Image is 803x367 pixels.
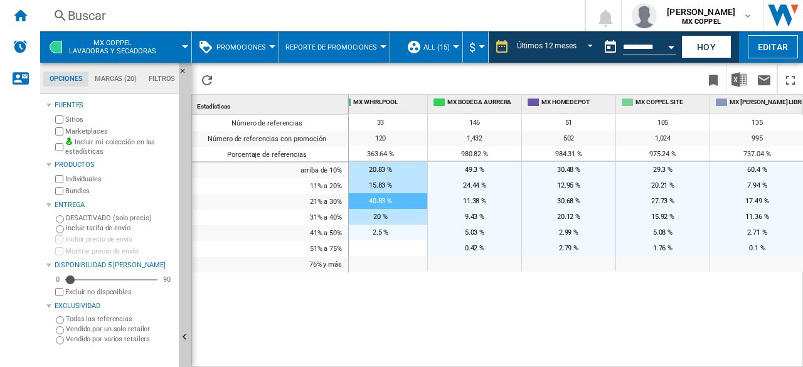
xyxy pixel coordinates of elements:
img: excel-24x24.png [731,72,747,87]
span: $ [469,41,476,54]
input: Bundles [55,187,63,195]
div: $ [469,31,482,63]
div: Productos [55,160,174,170]
button: Descargar en Excel [726,65,752,94]
img: profile.jpg [632,3,657,28]
label: Bundles [65,186,174,196]
span: 995 [752,134,763,142]
span: [PERSON_NAME] [667,6,735,18]
button: Enviar este reporte por correo electrónico [752,65,777,94]
span: 146 [469,119,481,127]
span: MX BODEGA AURRERA [447,98,519,107]
span: 12.95 % [557,181,580,189]
label: Sitios [65,115,174,124]
span: Promociones [216,43,266,51]
label: Todas las referencias [66,314,174,324]
div: 41% a 50% [192,225,348,241]
span: 33 [377,119,385,127]
span: 11.36 % [745,213,768,221]
div: Este reporte se basa en una fecha en el pasado. [598,31,679,63]
label: Incluir precio de envío [65,235,174,244]
span: 737.04 % [743,150,770,158]
div: 11% a 20% [192,178,348,194]
md-select: REPORTS.WIZARD.STEPS.REPORT.STEPS.REPORT_OPTIONS.PERIOD: Últimos 12 meses [516,37,598,58]
button: MX COPPELLavadoras y secadoras [69,31,169,63]
div: 51% a 75% [192,241,348,257]
img: alerts-logo.svg [13,39,28,54]
input: Vendido por un solo retailer [56,326,64,334]
span: 49.3 % [465,166,484,174]
input: Vendido por varios retailers [56,336,64,344]
input: Mostrar precio de envío [55,288,63,296]
div: 76% y más [192,257,348,272]
span: 2.71 % [747,228,767,237]
div: arriba de 10% [192,162,348,178]
label: Vendido por varios retailers [66,334,174,344]
div: Últimos 12 meses [517,41,577,50]
span: 9.43 % [465,213,484,221]
button: Marcar este reporte [701,65,726,94]
label: Incluir mi colección en las estadísticas [65,137,174,157]
div: 0 [53,275,63,284]
div: Promociones [198,31,272,63]
button: Promociones [216,31,272,63]
span: 20.12 % [557,213,580,221]
div: MX COPPEL SITE [619,95,710,110]
div: 31% a 40% [192,210,348,225]
input: DESACTIVADO (solo precio) [56,215,64,223]
md-menu: Currency [463,31,489,63]
label: DESACTIVADO (solo precio) [66,213,174,223]
div: Número de referencias [192,115,348,131]
span: 2.5 % [373,228,389,237]
div: Exclusividad [55,301,174,311]
span: 20.83 % [369,166,392,174]
button: ALL (15) [423,31,456,63]
div: Reporte de promociones [285,31,383,63]
button: Recargar [194,65,220,94]
span: Estadísticas [197,103,230,110]
span: 502 [563,134,575,142]
span: MX WHIRLPOOL [353,98,425,107]
span: 5.08 % [653,228,673,237]
span: 60.4 % [747,166,767,174]
span: Reporte de promociones [285,43,377,51]
img: mysite-bg-18x18.png [65,137,73,145]
div: Porcentaje de referencias [192,147,348,161]
span: 15.83 % [369,181,392,189]
span: 984.31 % [555,150,582,158]
label: Vendido por un solo retailer [66,324,174,334]
span: 27.73 % [651,197,674,205]
span: 5.03 % [465,228,484,237]
input: Sitios [55,115,63,124]
span: 29.3 % [653,166,673,174]
span: ALL (15) [423,43,450,51]
button: Hoy [681,35,731,58]
span: 20.21 % [651,181,674,189]
label: Incluir tarifa de envío [66,223,174,233]
span: 51 [565,119,573,127]
span: MX COPPEL SITE [635,98,707,107]
input: Individuales [55,175,63,183]
span: 15.92 % [651,213,674,221]
div: Buscar [68,7,552,24]
span: 40.83 % [369,197,392,205]
span: 2.79 % [559,244,578,252]
div: MX COPPELLavadoras y secadoras [46,31,185,63]
span: 135 [752,119,763,127]
md-tab-item: Marcas (20) [88,72,142,87]
span: 30.48 % [557,166,580,174]
span: 24.44 % [463,181,486,189]
div: 21% a 30% [192,194,348,210]
div: Sort None [194,95,348,114]
span: 17.49 % [745,197,768,205]
span: 2.99 % [559,228,578,237]
span: 1,432 [467,134,483,142]
md-tab-item: Opciones [43,72,88,87]
input: Incluir tarifa de envío [56,225,64,233]
b: MX COPPEL [682,18,721,26]
span: MX COPPEL:Lavadoras y secadoras [69,39,156,55]
div: MX WHIRLPOOL [336,95,427,110]
input: Incluir mi colección en las estadísticas [55,139,63,155]
span: 1,024 [655,134,671,142]
input: Incluir precio de envío [55,235,63,243]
